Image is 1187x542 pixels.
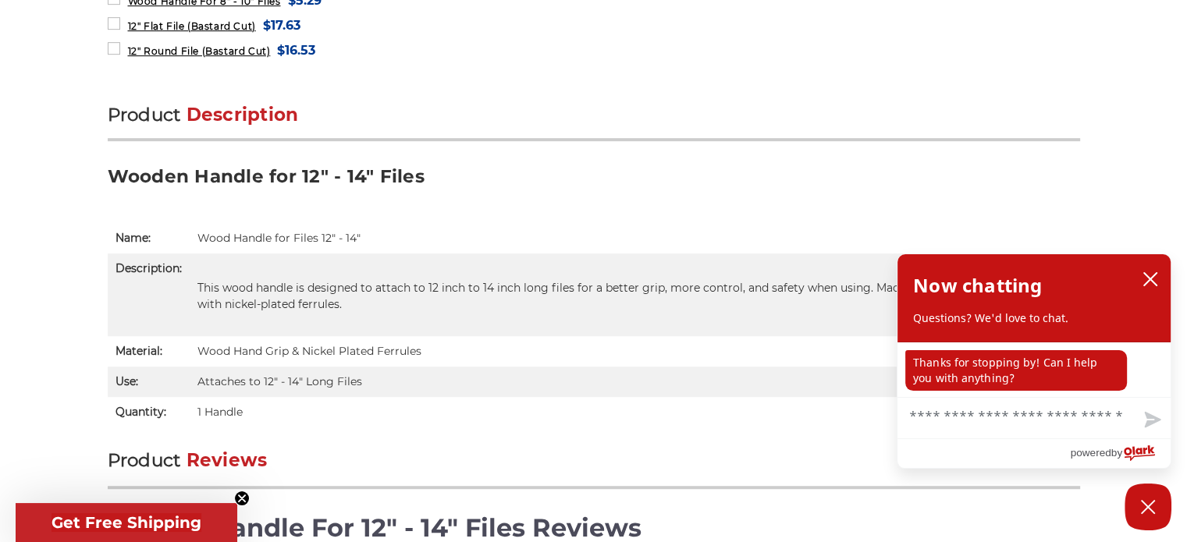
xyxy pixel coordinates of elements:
div: olark chatbox [897,253,1171,469]
h2: Now chatting [913,270,1042,301]
span: $16.53 [277,40,315,61]
span: by [1111,443,1122,462]
h3: Wooden Handle for 12" - 14" Files [108,165,1080,200]
strong: Name: [116,231,151,245]
p: Thanks for stopping by! Can I help you with anything? [905,350,1127,391]
span: Product [108,104,181,126]
span: $17.63 [263,15,300,36]
button: Close Chatbox [1125,484,1171,530]
strong: Quantity: [116,405,166,419]
button: Send message [1132,402,1171,438]
span: 12" Flat File (Bastard Cut) [127,20,255,32]
div: Get Free ShippingClose teaser [16,503,237,542]
p: Questions? We'd love to chat. [913,310,1155,326]
td: Wood Hand Grip & Nickel Plated Ferrules [190,336,1080,367]
td: Wood Handle for Files 12" - 14" [190,223,1080,253]
span: Reviews [187,449,268,471]
div: chat [897,342,1171,397]
span: 12" Round File (Bastard Cut) [127,45,270,57]
span: Description [187,104,299,126]
a: Powered by Olark [1070,439,1171,468]
strong: Use: [116,374,138,388]
span: powered [1070,443,1111,462]
p: This wood handle is designed to attach to 12 inch to 14 inch long files for a better grip, more c... [197,280,1072,313]
td: Attaches to 12" - 14" Long Files [190,367,1080,397]
strong: Material: [116,344,162,358]
button: Close teaser [234,491,250,506]
span: Get Free Shipping [52,513,201,532]
strong: Description: [116,261,182,275]
span: Product [108,449,181,471]
td: 1 Handle [190,397,1080,427]
button: close chatbox [1138,267,1163,291]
